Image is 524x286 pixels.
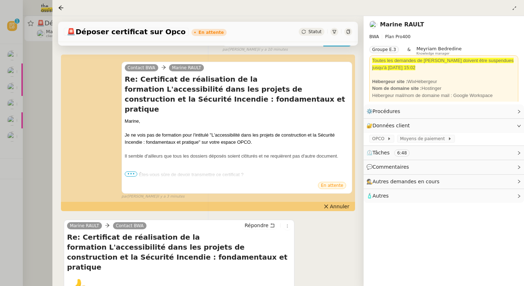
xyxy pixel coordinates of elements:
[372,86,422,91] strong: Nom de domaine site :
[369,46,399,53] nz-tag: Groupe E.3
[366,164,412,170] span: 💬
[394,149,410,157] nz-tag: 6:48
[373,164,409,170] span: Commentaires
[125,118,349,125] div: Marine,
[402,34,411,39] span: 400
[125,65,158,71] a: Contact BWA
[122,194,128,200] span: par
[258,47,288,53] span: il y a 10 minutes
[364,119,524,133] div: 🔐Données client
[366,150,416,155] span: ⏲️
[113,223,147,229] a: Contact BWA
[364,146,524,160] div: ⏲️Tâches 6:48
[373,108,400,114] span: Procédures
[157,194,184,200] span: il y a 3 minutes
[373,150,390,155] span: Tâches
[321,183,343,188] span: En attente
[67,232,291,272] h4: Re: Certificat de réalisation de la formation L'accessibilité dans les projets de construction et...
[372,78,515,85] div: WixHébergeur
[364,175,524,189] div: 🕵️Autres demandes en cours
[67,27,76,36] span: 🚨
[364,160,524,174] div: 💬Commentaires
[407,46,411,55] span: &
[245,222,268,229] span: Répondre
[308,29,322,34] span: Statut
[67,28,186,35] span: Déposer certificat sur Opco
[199,30,224,35] div: En attente
[366,193,389,199] span: 🧴
[364,189,524,203] div: 🧴Autres
[222,47,228,53] span: par
[372,135,387,142] span: OPCO
[125,132,349,145] div: Je ne vois pas de formation pour l'intitulé "L'accessibilité dans les projets de construction et ...
[366,122,413,130] span: 🔐
[373,193,389,199] span: Autres
[321,203,352,210] button: Annuler
[416,52,449,56] span: Knowledge manager
[242,221,277,229] button: Répondre
[364,104,524,118] div: ⚙️Procédures
[416,46,462,55] app-user-label: Knowledge manager
[139,171,349,178] li: Êtes-vous sûre de devoir transmettre ce certificat ?
[416,46,462,51] span: Meyriam Bedredine
[366,107,404,116] span: ⚙️
[366,179,443,184] span: 🕵️
[372,58,514,70] span: Toutes les demandes de [PERSON_NAME] doivent être suspendues jusqu'à [DATE] 15:02
[373,123,410,128] span: Données client
[125,172,138,177] span: •••
[67,223,102,229] a: Marine RAULT
[369,21,377,29] img: users%2Fo4K84Ijfr6OOM0fa5Hz4riIOf4g2%2Favatar%2FChatGPT%20Image%201%20aou%CC%82t%202025%2C%2010_2...
[372,85,515,92] div: Hostinger
[400,135,447,142] span: Moyens de paiement
[169,65,204,71] a: Marine RAULT
[125,74,349,114] h4: Re: Certificat de réalisation de la formation L'accessibilité dans les projets de construction et...
[125,153,349,160] div: Il semble d'ailleurs que tous les dossiers déposés soient clôturés et ne requièrent pas d'autre d...
[372,92,515,99] div: Hébergeur mail/nom de domaine mail : Google Workspace
[122,194,185,200] small: [PERSON_NAME]
[369,34,379,39] span: BWA
[373,179,440,184] span: Autres demandes en cours
[222,47,288,53] small: [PERSON_NAME]
[380,21,424,28] a: Marine RAULT
[385,34,402,39] span: Plan Pro
[330,203,349,210] span: Annuler
[372,79,407,84] strong: Hébergeur site :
